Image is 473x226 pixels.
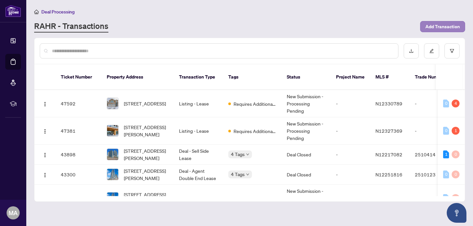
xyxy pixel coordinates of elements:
[124,124,169,138] span: [STREET_ADDRESS][PERSON_NAME]
[452,170,460,178] div: 0
[282,90,331,117] td: New Submission - Processing Pending
[124,100,166,107] span: [STREET_ADDRESS]
[56,145,101,165] td: 43898
[404,43,419,58] button: download
[331,185,370,212] td: -
[107,169,118,180] img: thumbnail-img
[234,195,254,202] span: Approved
[331,117,370,145] td: -
[40,149,50,160] button: Logo
[410,90,456,117] td: -
[5,5,21,17] img: logo
[375,151,402,157] span: N12217082
[40,125,50,136] button: Logo
[174,64,223,90] th: Transaction Type
[34,10,39,14] span: home
[443,170,449,178] div: 0
[375,128,402,134] span: N12327369
[56,117,101,145] td: 47381
[56,185,101,212] td: 42349
[443,100,449,107] div: 0
[41,9,75,15] span: Deal Processing
[331,90,370,117] td: -
[429,49,434,53] span: edit
[443,194,449,202] div: 0
[40,193,50,203] button: Logo
[42,129,48,134] img: Logo
[246,153,249,156] span: down
[410,64,456,90] th: Trade Number
[331,145,370,165] td: -
[443,127,449,135] div: 0
[107,98,118,109] img: thumbnail-img
[452,100,460,107] div: 4
[174,185,223,212] td: Listing - Lease
[107,192,118,204] img: thumbnail-img
[410,117,456,145] td: -
[231,170,245,178] span: 4 Tags
[174,165,223,185] td: Deal - Agent Double End Lease
[282,185,331,212] td: New Submission - Processing Pending
[231,150,245,158] span: 4 Tags
[425,21,460,32] span: Add Transaction
[410,185,456,212] td: 2510123
[282,165,331,185] td: Deal Closed
[370,64,410,90] th: MLS #
[331,64,370,90] th: Project Name
[410,165,456,185] td: 2510123
[282,64,331,90] th: Status
[452,194,460,202] div: 0
[246,173,249,176] span: down
[174,90,223,117] td: Listing - Lease
[56,165,101,185] td: 43300
[42,152,48,158] img: Logo
[331,165,370,185] td: -
[124,147,169,162] span: [STREET_ADDRESS][PERSON_NAME]
[452,150,460,158] div: 0
[444,43,460,58] button: filter
[452,127,460,135] div: 1
[107,125,118,136] img: thumbnail-img
[410,145,456,165] td: 2510414
[375,101,402,106] span: N12330789
[42,172,48,178] img: Logo
[174,145,223,165] td: Deal - Sell Side Lease
[450,49,454,53] span: filter
[124,167,169,182] span: [STREET_ADDRESS][PERSON_NAME]
[34,21,108,33] a: RAHR - Transactions
[424,43,439,58] button: edit
[375,171,402,177] span: N12251816
[282,145,331,165] td: Deal Closed
[101,64,174,90] th: Property Address
[174,117,223,145] td: Listing - Lease
[40,169,50,180] button: Logo
[42,102,48,107] img: Logo
[56,90,101,117] td: 47592
[234,127,276,135] span: Requires Additional Docs
[375,195,402,201] span: N12251816
[447,203,466,223] button: Open asap
[234,100,276,107] span: Requires Additional Docs
[56,64,101,90] th: Ticket Number
[420,21,465,32] button: Add Transaction
[124,191,169,205] span: [STREET_ADDRESS][PERSON_NAME]
[443,150,449,158] div: 1
[107,149,118,160] img: thumbnail-img
[223,64,282,90] th: Tags
[409,49,414,53] span: download
[9,208,18,217] span: MA
[40,98,50,109] button: Logo
[282,117,331,145] td: New Submission - Processing Pending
